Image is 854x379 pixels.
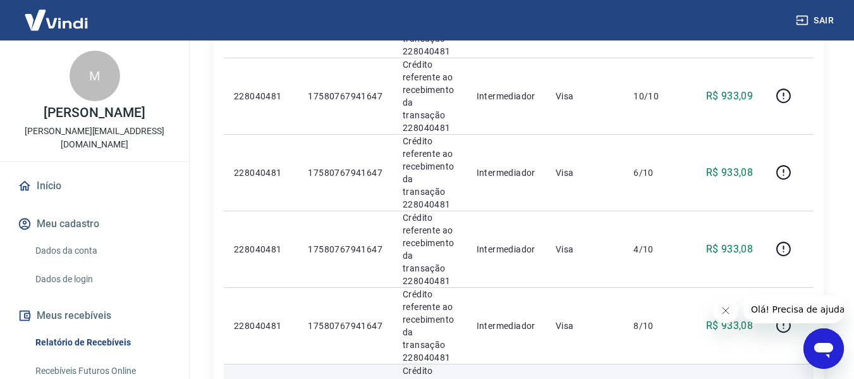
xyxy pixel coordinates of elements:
img: Vindi [15,1,97,39]
p: [PERSON_NAME][EMAIL_ADDRESS][DOMAIN_NAME] [10,125,179,151]
p: 17580767941647 [308,243,382,256]
p: Crédito referente ao recebimento da transação 228040481 [403,135,456,211]
div: M [70,51,120,101]
a: Dados de login [30,266,174,292]
p: Intermediador [477,90,535,103]
iframe: Botão para abrir a janela de mensagens [803,328,844,369]
p: R$ 933,08 [706,318,753,333]
p: 228040481 [234,243,288,256]
p: Intermediador [477,166,535,179]
button: Meus recebíveis [15,302,174,330]
p: 6/10 [633,166,671,179]
p: Crédito referente ao recebimento da transação 228040481 [403,211,456,287]
p: R$ 933,09 [706,89,753,104]
iframe: Fechar mensagem [713,298,738,323]
p: Intermediador [477,243,535,256]
p: [PERSON_NAME] [44,106,145,120]
p: 8/10 [633,320,671,332]
p: 228040481 [234,166,288,179]
p: Visa [556,320,613,332]
p: Visa [556,166,613,179]
p: Crédito referente ao recebimento da transação 228040481 [403,58,456,134]
p: R$ 933,08 [706,242,753,257]
p: Crédito referente ao recebimento da transação 228040481 [403,288,456,364]
p: 228040481 [234,90,288,103]
button: Sair [793,9,839,32]
p: 4/10 [633,243,671,256]
p: 10/10 [633,90,671,103]
p: Visa [556,90,613,103]
iframe: Mensagem da empresa [743,295,844,323]
p: 228040481 [234,320,288,332]
p: Intermediador [477,320,535,332]
a: Dados da conta [30,238,174,264]
p: Visa [556,243,613,256]
p: R$ 933,08 [706,165,753,180]
p: 17580767941647 [308,166,382,179]
span: Olá! Precisa de ajuda? [8,9,106,19]
p: 17580767941647 [308,320,382,332]
a: Início [15,172,174,200]
p: 17580767941647 [308,90,382,103]
a: Relatório de Recebíveis [30,330,174,356]
button: Meu cadastro [15,210,174,238]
